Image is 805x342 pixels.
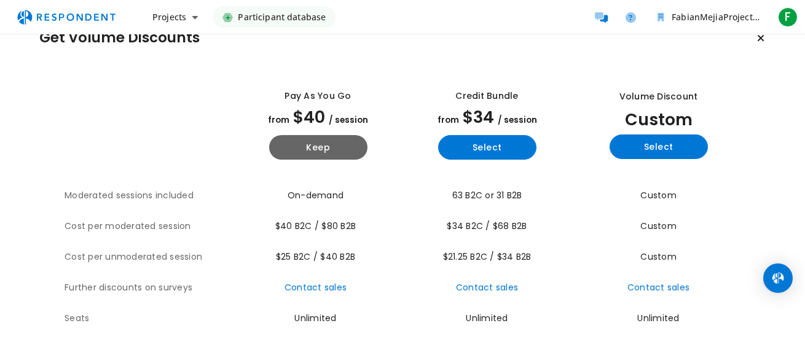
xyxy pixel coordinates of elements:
th: Moderated sessions included [65,181,234,211]
th: Seats [65,303,234,334]
th: Cost per unmoderated session [65,242,234,273]
button: Projects [143,6,208,28]
div: Pay as you go [285,90,351,103]
span: Unlimited [294,312,336,324]
button: Select yearly basic plan [438,135,536,160]
span: Unlimited [637,312,679,324]
span: Participant database [238,6,326,28]
span: $25 B2C / $40 B2B [276,251,355,263]
span: Custom [625,108,693,131]
button: Select yearly custom_static plan [610,134,708,159]
a: Contact sales [285,281,347,293]
div: Credit Bundle [455,90,518,103]
span: $21.25 B2C / $34 B2B [443,251,532,263]
span: FabianMejiaProjects Team [672,11,782,23]
span: Projects [152,11,186,23]
button: FabianMejiaProjects Team [648,6,771,28]
span: 63 B2C or 31 B2B [452,189,522,201]
span: Custom [640,251,677,263]
span: $34 B2C / $68 B2B [447,220,527,232]
button: Keep current plan [748,26,773,50]
span: / session [329,114,368,126]
a: Participant database [213,6,336,28]
span: On-demand [288,189,344,201]
th: Cost per moderated session [65,211,234,242]
span: $40 [293,106,325,128]
span: Unlimited [466,312,508,324]
span: F [778,7,798,27]
button: F [776,6,800,28]
th: Further discounts on surveys [65,273,234,303]
img: respondent-logo.png [10,6,123,29]
a: Contact sales [456,281,518,293]
span: $40 B2C / $80 B2B [275,220,356,232]
span: $34 [463,106,494,128]
a: Message participants [589,5,613,29]
span: Custom [640,189,677,201]
button: Keep current yearly payg plan [269,135,367,160]
h1: Get Volume Discounts [39,29,200,47]
span: / session [498,114,537,126]
span: from [268,114,289,126]
a: Contact sales [627,281,689,293]
a: Help and support [618,5,643,29]
span: from [438,114,459,126]
div: Volume Discount [619,90,698,103]
span: Custom [640,220,677,232]
div: Open Intercom Messenger [763,263,793,293]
